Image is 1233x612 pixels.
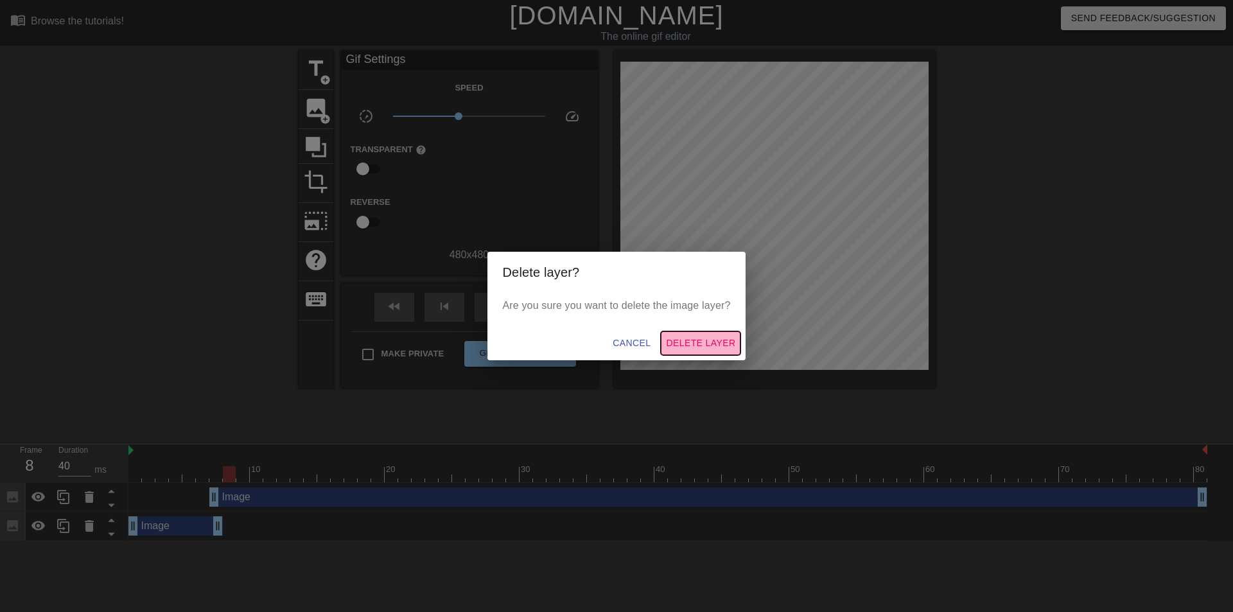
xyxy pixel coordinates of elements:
h2: Delete layer? [503,262,731,283]
span: Delete Layer [666,335,735,351]
button: Delete Layer [661,331,740,355]
button: Cancel [608,331,656,355]
p: Are you sure you want to delete the image layer? [503,298,731,313]
span: Cancel [613,335,651,351]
